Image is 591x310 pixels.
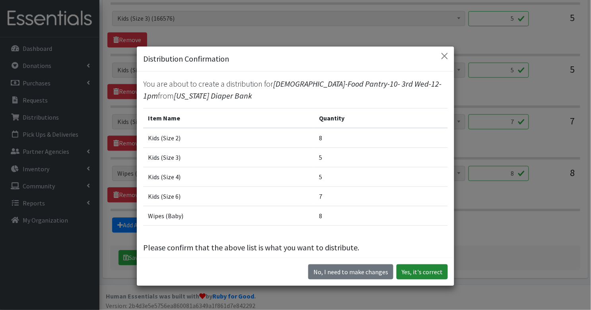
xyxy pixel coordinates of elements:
button: Yes, it's correct [397,264,448,279]
td: 5 [315,148,448,167]
td: 5 [315,167,448,187]
td: 7 [315,187,448,206]
p: You are about to create a distribution for from [143,78,448,102]
th: Quantity [315,108,448,128]
td: Wipes (Baby) [143,206,315,226]
td: Kids (Size 4) [143,167,315,187]
td: Kids (Size 3) [143,148,315,167]
span: [US_STATE] Diaper Bank [174,91,252,101]
h5: Distribution Confirmation [143,53,229,65]
td: Kids (Size 2) [143,128,315,148]
th: Item Name [143,108,315,128]
p: Please confirm that the above list is what you want to distribute. [143,242,448,254]
td: 8 [315,128,448,148]
button: Close [438,50,451,62]
td: 8 [315,206,448,226]
span: [DEMOGRAPHIC_DATA]-Food Pantry-10- 3rd Wed-12-1pm [143,79,441,101]
td: Kids (Size 6) [143,187,315,206]
button: No I need to make changes [308,264,393,279]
